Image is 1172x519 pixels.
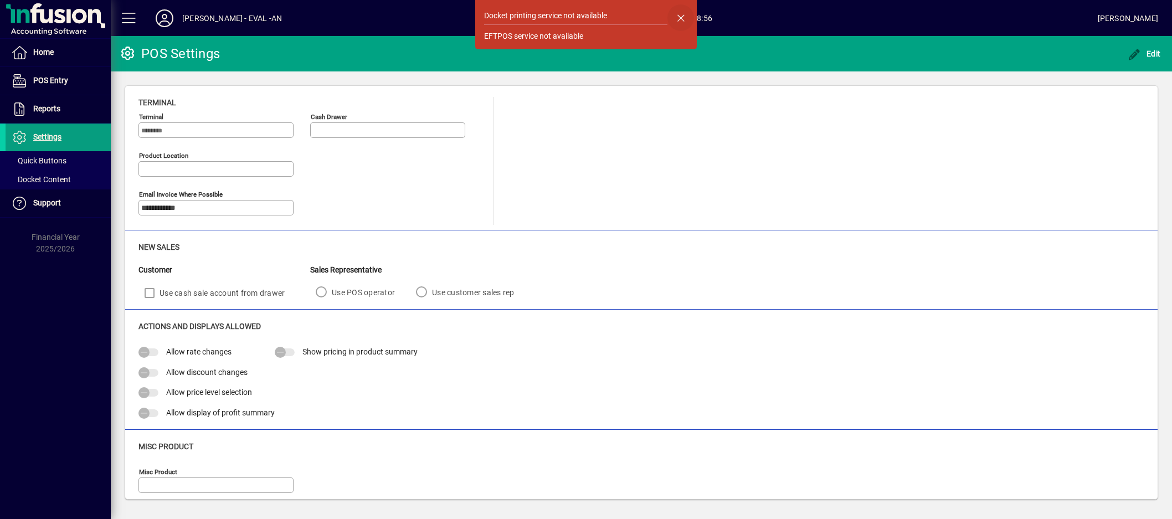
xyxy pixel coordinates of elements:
[31,18,54,27] div: v 4.0.25
[182,9,282,27] div: [PERSON_NAME] - EVAL -AN
[166,408,275,417] span: Allow display of profit summary
[11,175,71,184] span: Docket Content
[310,264,530,276] div: Sales Representative
[138,98,176,107] span: Terminal
[6,39,111,66] a: Home
[119,45,220,63] div: POS Settings
[1125,44,1164,64] button: Edit
[166,347,232,356] span: Allow rate changes
[6,67,111,95] a: POS Entry
[122,65,187,73] div: Keywords by Traffic
[138,264,310,276] div: Customer
[33,48,54,56] span: Home
[139,191,223,198] mat-label: Email Invoice where possible
[138,322,261,331] span: Actions and Displays Allowed
[311,113,347,121] mat-label: Cash Drawer
[30,64,39,73] img: tab_domain_overview_orange.svg
[33,76,68,85] span: POS Entry
[29,29,122,38] div: Domain: [DOMAIN_NAME]
[302,347,418,356] span: Show pricing in product summary
[138,442,193,451] span: Misc Product
[6,151,111,170] a: Quick Buttons
[11,156,66,165] span: Quick Buttons
[33,104,60,113] span: Reports
[1128,49,1161,58] span: Edit
[18,18,27,27] img: logo_orange.svg
[42,65,99,73] div: Domain Overview
[6,95,111,123] a: Reports
[282,9,1098,27] span: [DATE] 08:56
[6,189,111,217] a: Support
[147,8,182,28] button: Profile
[138,243,179,251] span: New Sales
[139,468,177,476] mat-label: Misc Product
[139,113,163,121] mat-label: Terminal
[139,152,188,160] mat-label: Product location
[6,170,111,189] a: Docket Content
[166,388,252,397] span: Allow price level selection
[18,29,27,38] img: website_grey.svg
[33,198,61,207] span: Support
[1098,9,1158,27] div: [PERSON_NAME]
[110,64,119,73] img: tab_keywords_by_traffic_grey.svg
[166,368,248,377] span: Allow discount changes
[33,132,61,141] span: Settings
[484,30,583,42] div: EFTPOS service not available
